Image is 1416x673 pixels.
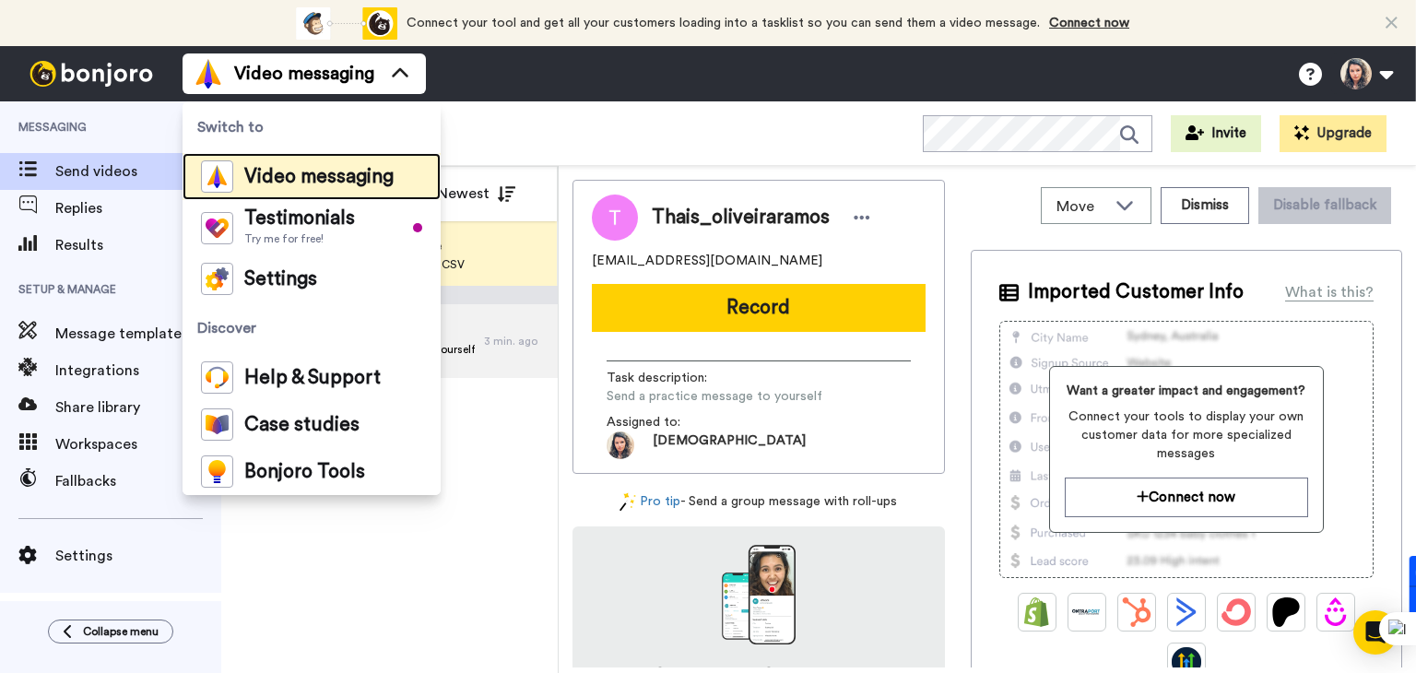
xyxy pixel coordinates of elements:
[592,195,638,241] img: Image of Thais_oliveiraramos
[1049,17,1129,30] a: Connect now
[607,431,634,459] img: ACg8ocJIFQOmoH-egUcS-orkexgsi7R12yHrAacGu-_oTRhzojxKB112=s96-c
[619,492,636,512] img: magic-wand.svg
[607,387,822,406] span: Send a practice message to yourself
[1172,597,1201,627] img: ActiveCampaign
[592,252,822,270] span: [EMAIL_ADDRESS][DOMAIN_NAME]
[244,231,355,246] span: Try me for free!
[201,263,233,295] img: settings-colored.svg
[1065,382,1308,400] span: Want a greater impact and engagement?
[572,492,945,512] div: - Send a group message with roll-ups
[607,413,736,431] span: Assigned to:
[55,433,221,455] span: Workspaces
[55,360,186,382] span: Integrations
[201,361,233,394] img: help-and-support-colored.svg
[183,200,441,255] a: TestimonialsTry me for free!
[607,369,736,387] span: Task description :
[1056,195,1106,218] span: Move
[201,455,233,488] img: bj-tools-colored.svg
[1321,597,1351,627] img: Drip
[244,209,355,228] span: Testimonials
[1022,597,1052,627] img: Shopify
[1280,115,1386,152] button: Upgrade
[55,545,221,567] span: Settings
[484,334,549,348] div: 3 min. ago
[296,7,397,40] div: animation
[592,284,926,332] button: Record
[1161,187,1249,224] button: Dismiss
[1271,597,1301,627] img: Patreon
[1065,478,1308,517] button: Connect now
[244,416,360,434] span: Case studies
[244,168,394,186] span: Video messaging
[619,492,680,512] a: Pro tip
[48,620,173,643] button: Collapse menu
[1258,187,1391,224] button: Disable fallback
[55,470,221,492] span: Fallbacks
[1122,597,1151,627] img: Hubspot
[183,101,441,153] span: Switch to
[183,153,441,200] a: Video messaging
[183,448,441,495] a: Bonjoro Tools
[234,61,374,87] span: Video messaging
[194,59,223,89] img: vm-color.svg
[1221,597,1251,627] img: ConvertKit
[55,234,221,256] span: Results
[1028,278,1244,306] span: Imported Customer Info
[1072,597,1102,627] img: Ontraport
[407,17,1040,30] span: Connect your tool and get all your customers loading into a tasklist so you can send them a video...
[183,302,441,354] span: Discover
[55,323,186,345] span: Message template
[652,204,830,231] span: Thais_oliveiraramos
[183,354,441,401] a: Help & Support
[1171,115,1261,152] button: Invite
[653,431,806,459] span: [DEMOGRAPHIC_DATA]
[201,160,233,193] img: vm-color.svg
[1065,407,1308,463] span: Connect your tools to display your own customer data for more specialized messages
[722,545,796,644] img: download
[183,401,441,448] a: Case studies
[55,396,221,419] span: Share library
[1353,610,1398,655] div: Open Intercom Messenger
[244,270,317,289] span: Settings
[83,624,159,639] span: Collapse menu
[1285,281,1374,303] div: What is this?
[55,197,221,219] span: Replies
[244,463,365,481] span: Bonjoro Tools
[244,369,381,387] span: Help & Support
[423,175,529,212] button: Newest
[22,61,160,87] img: bj-logo-header-white.svg
[201,408,233,441] img: case-study-colored.svg
[55,160,186,183] span: Send videos
[183,255,441,302] a: Settings
[201,212,233,244] img: tm-color.svg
